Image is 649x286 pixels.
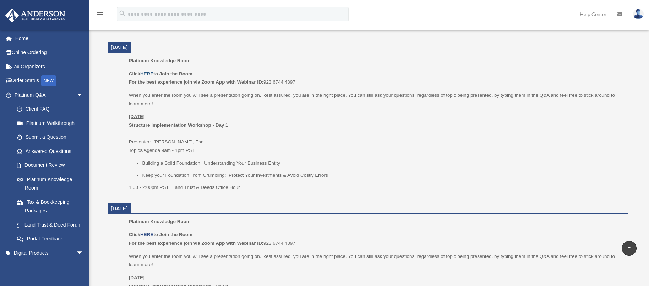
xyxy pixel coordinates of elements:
span: [DATE] [111,206,128,211]
p: 923 6744 4897 [129,231,623,247]
a: Platinum Knowledge Room [10,172,91,195]
a: Land Trust & Deed Forum [10,218,94,232]
span: [DATE] [111,44,128,50]
span: Platinum Knowledge Room [129,219,191,224]
a: Answered Questions [10,144,94,158]
a: Client FAQ [10,102,94,116]
a: Online Ordering [5,46,94,60]
p: When you enter the room you will see a presentation going on. Rest assured, you are in the right ... [129,91,623,108]
span: arrow_drop_down [76,246,91,260]
p: When you enter the room you will see a presentation going on. Rest assured, you are in the right ... [129,252,623,269]
img: User Pic [633,9,644,19]
i: search [119,10,126,17]
a: Digital Productsarrow_drop_down [5,246,94,260]
u: [DATE] [129,275,145,280]
a: Platinum Walkthrough [10,116,94,130]
li: Building a Solid Foundation: Understanding Your Business Entity [142,159,623,168]
b: For the best experience join via Zoom App with Webinar ID: [129,79,263,85]
li: Keep your Foundation From Crumbling: Protect Your Investments & Avoid Costly Errors [142,171,623,180]
i: menu [96,10,104,18]
a: My Entitiesarrow_drop_down [5,260,94,274]
span: arrow_drop_down [76,260,91,275]
a: vertical_align_top [622,241,637,256]
b: For the best experience join via Zoom App with Webinar ID: [129,240,263,246]
b: Structure Implementation Workshop - Day 1 [129,122,228,128]
a: Submit a Question [10,130,94,144]
p: 923 6744 4897 [129,70,623,86]
a: Home [5,31,94,46]
a: HERE [140,232,153,237]
img: Anderson Advisors Platinum Portal [3,9,67,22]
i: vertical_align_top [625,244,633,252]
b: Click to Join the Room [129,71,192,76]
a: Order StatusNEW [5,74,94,88]
a: HERE [140,71,153,76]
div: NEW [41,75,56,86]
a: Tax & Bookkeeping Packages [10,195,94,218]
span: arrow_drop_down [76,88,91,102]
a: Document Review [10,158,94,173]
p: Presenter: [PERSON_NAME], Esq. Topics/Agenda 9am - 1pm PST: [129,112,623,154]
u: [DATE] [129,114,145,119]
b: Click to Join the Room [129,232,192,237]
p: 1:00 - 2:00pm PST: Land Trust & Deeds Office Hour [129,183,623,192]
a: Portal Feedback [10,232,94,246]
a: Tax Organizers [5,59,94,74]
a: menu [96,12,104,18]
a: Platinum Q&Aarrow_drop_down [5,88,94,102]
span: Platinum Knowledge Room [129,58,191,63]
